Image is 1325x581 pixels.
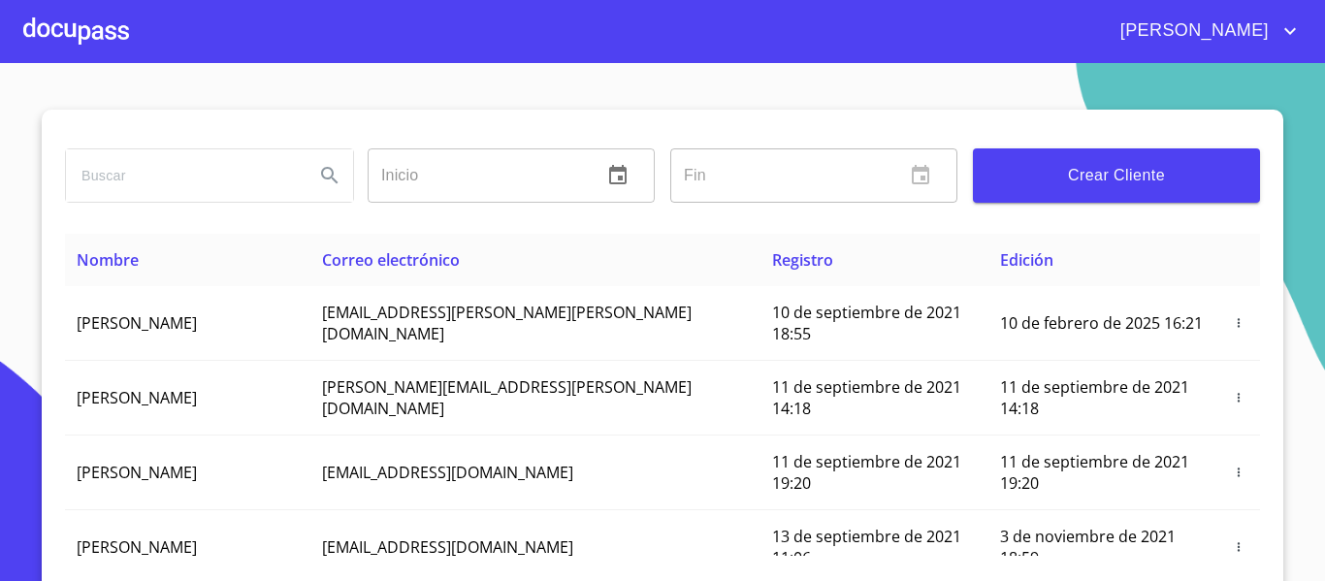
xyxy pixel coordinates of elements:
[1000,249,1053,271] span: Edición
[772,376,961,419] span: 11 de septiembre de 2021 14:18
[66,149,299,202] input: search
[772,526,961,568] span: 13 de septiembre de 2021 11:06
[77,249,139,271] span: Nombre
[307,152,353,199] button: Search
[322,249,460,271] span: Correo electrónico
[77,462,197,483] span: [PERSON_NAME]
[1106,16,1278,47] span: [PERSON_NAME]
[1000,312,1203,334] span: 10 de febrero de 2025 16:21
[322,376,692,419] span: [PERSON_NAME][EMAIL_ADDRESS][PERSON_NAME][DOMAIN_NAME]
[77,536,197,558] span: [PERSON_NAME]
[1000,376,1189,419] span: 11 de septiembre de 2021 14:18
[772,249,833,271] span: Registro
[1106,16,1302,47] button: account of current user
[772,451,961,494] span: 11 de septiembre de 2021 19:20
[1000,451,1189,494] span: 11 de septiembre de 2021 19:20
[988,162,1244,189] span: Crear Cliente
[322,302,692,344] span: [EMAIL_ADDRESS][PERSON_NAME][PERSON_NAME][DOMAIN_NAME]
[1000,526,1176,568] span: 3 de noviembre de 2021 18:59
[77,312,197,334] span: [PERSON_NAME]
[322,536,573,558] span: [EMAIL_ADDRESS][DOMAIN_NAME]
[322,462,573,483] span: [EMAIL_ADDRESS][DOMAIN_NAME]
[973,148,1260,203] button: Crear Cliente
[772,302,961,344] span: 10 de septiembre de 2021 18:55
[77,387,197,408] span: [PERSON_NAME]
